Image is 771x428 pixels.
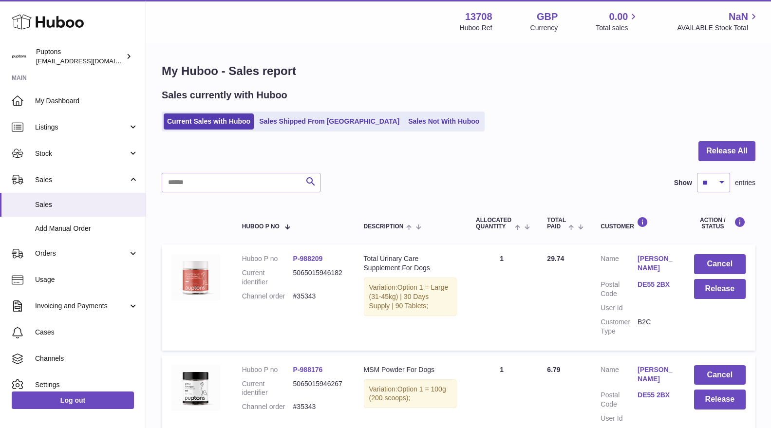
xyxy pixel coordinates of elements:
span: Orders [35,249,128,258]
a: DE55 2BX [638,391,675,400]
a: P-988209 [293,255,323,262]
dd: #35343 [293,292,344,301]
span: Stock [35,149,128,158]
span: entries [735,178,755,187]
a: [PERSON_NAME] [638,254,675,273]
a: Current Sales with Huboo [164,113,254,130]
dt: Channel order [242,402,293,411]
span: Total sales [596,23,639,33]
span: ALLOCATED Quantity [476,217,512,230]
dt: Postal Code [601,391,638,409]
span: 29.74 [547,255,564,262]
dd: B2C [638,317,675,336]
span: 0.00 [609,10,628,23]
span: Total paid [547,217,566,230]
h2: Sales currently with Huboo [162,89,287,102]
a: Sales Shipped From [GEOGRAPHIC_DATA] [256,113,403,130]
dt: Huboo P no [242,365,293,374]
div: Action / Status [694,217,746,230]
a: NaN AVAILABLE Stock Total [677,10,759,33]
dt: Current identifier [242,268,293,287]
span: Cases [35,328,138,337]
a: P-988176 [293,366,323,373]
span: Sales [35,200,138,209]
strong: 13708 [465,10,492,23]
span: [EMAIL_ADDRESS][DOMAIN_NAME] [36,57,143,65]
dd: #35343 [293,402,344,411]
span: Option 1 = 100g (200 scoops); [369,385,446,402]
span: Option 1 = Large (31-45kg) | 30 Days Supply | 90 Tablets; [369,283,449,310]
dt: Channel order [242,292,293,301]
div: Total Urinary Care Supplement For Dogs [364,254,457,273]
span: Description [364,223,404,230]
h1: My Huboo - Sales report [162,63,755,79]
span: Usage [35,275,138,284]
dt: Postal Code [601,280,638,298]
dt: Name [601,365,638,386]
span: Channels [35,354,138,363]
img: TotalUrinaryCareTablets120.jpg [171,254,220,300]
a: [PERSON_NAME] [638,365,675,384]
div: Puptons [36,47,124,66]
img: TotalPetsMSMPowderForDogs_ffb90623-83ef-4257-86e1-6a44a59590c6.jpg [171,365,220,411]
dt: Current identifier [242,379,293,398]
button: Cancel [694,365,746,385]
img: hello@puptons.com [12,49,26,64]
div: Variation: [364,278,457,316]
span: AVAILABLE Stock Total [677,23,759,33]
dd: 5065015946267 [293,379,344,398]
dt: Name [601,254,638,275]
div: Variation: [364,379,457,409]
a: 0.00 Total sales [596,10,639,33]
span: My Dashboard [35,96,138,106]
span: Huboo P no [242,223,280,230]
a: Sales Not With Huboo [405,113,483,130]
span: Sales [35,175,128,185]
dt: User Id [601,303,638,313]
button: Cancel [694,254,746,274]
span: Invoicing and Payments [35,301,128,311]
span: Listings [35,123,128,132]
div: Currency [530,23,558,33]
dt: Huboo P no [242,254,293,263]
div: Huboo Ref [460,23,492,33]
span: Settings [35,380,138,390]
a: Log out [12,391,134,409]
dt: User Id [601,414,638,423]
span: Add Manual Order [35,224,138,233]
div: Customer [601,217,674,230]
button: Release [694,390,746,409]
strong: GBP [537,10,558,23]
dd: 5065015946182 [293,268,344,287]
td: 1 [466,244,537,350]
button: Release All [698,141,755,161]
a: DE55 2BX [638,280,675,289]
div: MSM Powder For Dogs [364,365,457,374]
span: 6.79 [547,366,560,373]
span: NaN [729,10,748,23]
label: Show [674,178,692,187]
button: Release [694,279,746,299]
dt: Customer Type [601,317,638,336]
